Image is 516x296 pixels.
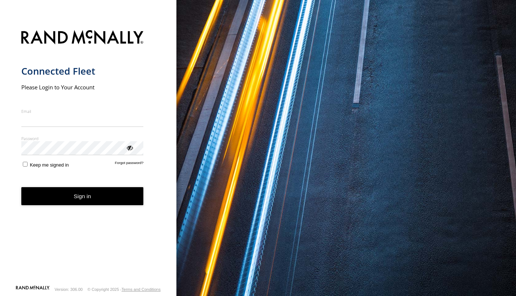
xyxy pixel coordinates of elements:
[21,83,144,91] h2: Please Login to Your Account
[21,136,144,141] label: Password
[21,187,144,205] button: Sign in
[16,286,50,293] a: Visit our Website
[21,108,144,114] label: Email
[21,26,155,285] form: main
[55,287,83,292] div: Version: 306.00
[115,161,144,168] a: Forgot password?
[126,144,133,151] div: ViewPassword
[21,65,144,77] h1: Connected Fleet
[122,287,161,292] a: Terms and Conditions
[87,287,161,292] div: © Copyright 2025 -
[30,162,69,168] span: Keep me signed in
[21,29,144,47] img: Rand McNally
[23,162,28,167] input: Keep me signed in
